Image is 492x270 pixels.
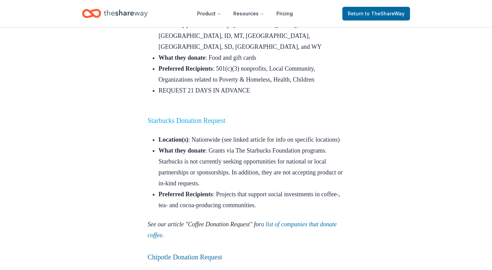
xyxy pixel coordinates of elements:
button: Resources [228,7,270,20]
a: Starbucks Donation Request [148,117,225,124]
li: : Food and gift cards [159,52,344,63]
a: Chipotle Donation Request [148,253,222,261]
li: : Grants via The Starbucks Foundation programs. Starbucks is not currently seeking opportunities ... [159,145,344,189]
strong: What they donate [159,147,205,154]
strong: Location(s) [159,136,188,143]
li: : ​​Nationwide (see linked article for info on specific locations) [159,134,344,145]
li: : Projects that support social investments in coffee-, tea- and cocoa-producing communities. [159,189,344,211]
a: Returnto TheShareWay [342,7,410,20]
strong: Preferred Recipients [159,191,213,198]
a: Home [82,5,148,22]
li: : ​​All states except [GEOGRAPHIC_DATA], [GEOGRAPHIC_DATA], ID, MT, [GEOGRAPHIC_DATA], [GEOGRAPHI... [159,19,344,52]
a: a list of companies that donate coffee [148,221,337,239]
nav: Main [192,5,298,22]
li: : 501(c)(3) nonprofits, Local Community, Organizations related to ​​Poverty & Homeless, Health, C... [159,63,344,85]
strong: What they donate [159,54,205,61]
button: Product [192,7,227,20]
span: to TheShareWay [365,11,405,16]
a: Pricing [271,7,298,20]
span: Return [348,10,405,18]
em: See our article "Coffee Donation Request" for . [148,221,337,239]
strong: Preferred Recipients [159,65,213,72]
li: REQUEST 21 DAYS IN ADVANCE [159,85,344,107]
strong: Location(s) [159,22,188,28]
